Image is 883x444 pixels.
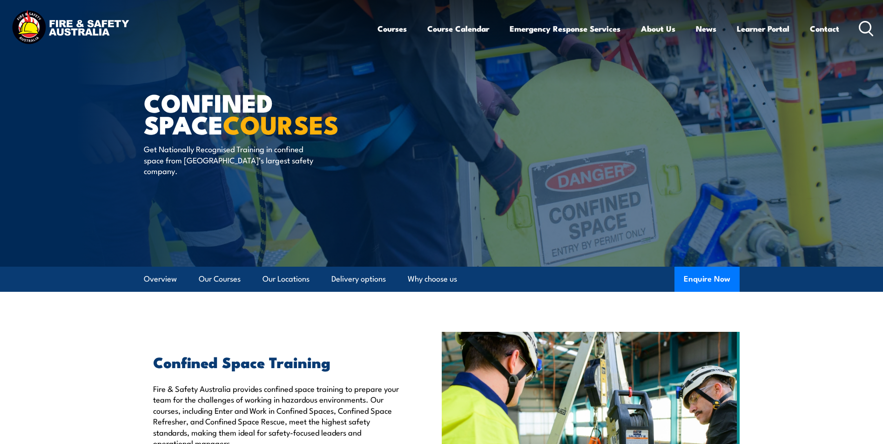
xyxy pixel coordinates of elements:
h1: Confined Space [144,91,374,135]
a: Learner Portal [737,16,789,41]
p: Get Nationally Recognised Training in confined space from [GEOGRAPHIC_DATA]’s largest safety comp... [144,143,314,176]
a: Overview [144,267,177,291]
a: Courses [377,16,407,41]
a: About Us [641,16,675,41]
a: News [696,16,716,41]
h2: Confined Space Training [153,355,399,368]
a: Course Calendar [427,16,489,41]
button: Enquire Now [674,267,740,292]
a: Contact [810,16,839,41]
strong: COURSES [223,104,339,143]
a: Delivery options [331,267,386,291]
a: Why choose us [408,267,457,291]
a: Our Courses [199,267,241,291]
a: Emergency Response Services [510,16,620,41]
a: Our Locations [263,267,310,291]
